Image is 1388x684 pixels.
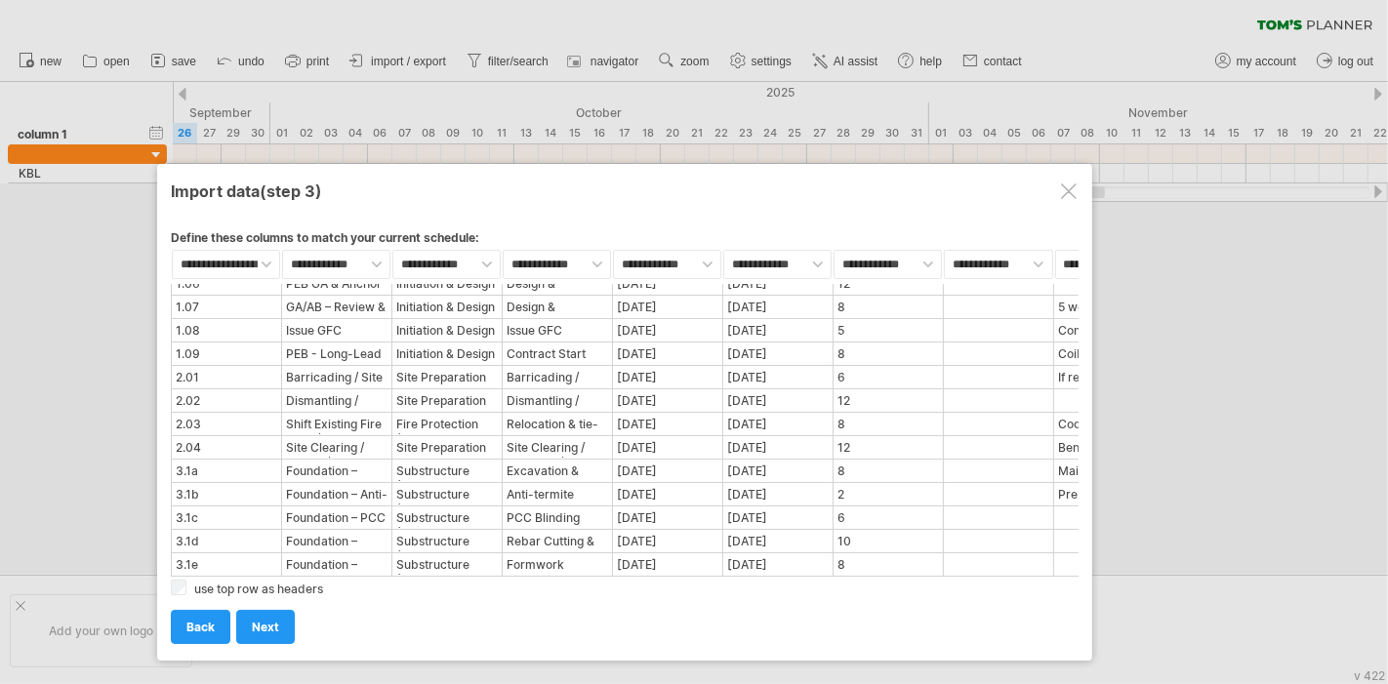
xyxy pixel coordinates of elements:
div: Substructure (Civil) [393,531,501,551]
div: Formwork [504,554,611,575]
label: use top row as headers [194,582,323,596]
div: [DATE] [614,414,721,434]
div: Site Preparation [393,437,501,458]
div: PCC Blinding [504,507,611,528]
div: Anti-termite (trenches) [504,484,611,504]
div: [DATE] [724,554,832,575]
div: [DATE] [614,367,721,387]
div: 12 [835,390,942,411]
div: Substructure (Civil) [393,507,501,528]
div: 3.1a [173,461,280,481]
div: [DATE] [724,343,832,364]
div: [DATE] [724,461,832,481]
div: Shift Existing Fire Main / Equipment [283,414,390,434]
div: Issue GFC Drawings (Civil/PEB/MEP) [283,320,390,341]
div: 2.01 [173,367,280,387]
div: 5 [835,320,942,341]
div: Dismantling / Demolition [504,390,611,411]
div: 1.09 [173,343,280,364]
div: Foundation – Rebar Cutting & Binding [283,531,390,551]
div: 2.04 [173,437,280,458]
div: [DATE] [724,507,832,528]
div: [DATE] [614,273,721,294]
div: [DATE] [724,297,832,317]
div: [DATE] [614,390,721,411]
div: Coils, sheets, accessories [1055,343,1163,364]
div: Foundation – Formwork [283,554,390,575]
div: Contract Start [504,343,611,364]
div: If required [1055,367,1163,387]
div: PEB GA & Anchor Bolt Drawings [283,273,390,294]
div: Fire Protection (Works) [393,414,501,434]
div: 3.1b [173,484,280,504]
div: 1.07 [173,297,280,317]
span: next [252,620,279,634]
div: Design & Approvals ([GEOGRAPHIC_DATA]/AB) [504,297,611,317]
div: [DATE] [614,297,721,317]
div: [DATE] [724,273,832,294]
div: [DATE] [614,507,721,528]
div: Controlled issue for construction [1055,320,1163,341]
div: Benchmarks, gridlines [1055,437,1163,458]
div: 10 [835,531,942,551]
div: 8 [835,554,942,575]
span: back [186,620,215,634]
div: Site Preparation [393,367,501,387]
div: 8 [835,461,942,481]
div: Initiation & Design [393,320,501,341]
div: [DATE] [614,461,721,481]
div: Design & Approvals ([GEOGRAPHIC_DATA]/AB) [504,273,611,294]
div: Rebar Cutting & Binding [504,531,611,551]
div: 3.1c [173,507,280,528]
div: 6 [835,367,942,387]
div: Coord. with plant [1055,414,1163,434]
div: 1.08 [173,320,280,341]
div: [DATE] [724,437,832,458]
div: 2.03 [173,414,280,434]
div: Foundation – Anti-termite Treatment (trenches) [283,484,390,504]
div: Barricading / Site Logistics Setup [283,367,390,387]
div: 2 [835,484,942,504]
div: [DATE] [724,414,832,434]
div: Substructure (Civil) [393,484,501,504]
div: 3.1e [173,554,280,575]
div: 8 [835,343,942,364]
div: 8 [835,414,942,434]
div: Initiation & Design [393,273,501,294]
div: Relocation & tie-ins [504,414,611,434]
a: back [171,610,230,644]
div: Site Clearing / Debris / Levelling / Layouts [283,437,390,458]
span: (step 3) [260,181,322,201]
div: 12 [835,437,942,458]
div: Initiation & Design [393,343,501,364]
div: Substructure (Civil) [393,554,501,575]
div: 5 wd review + 3 wd resub inside [1055,297,1163,317]
div: 12 [835,273,942,294]
div: Main building [1055,461,1163,481]
div: [DATE] [614,320,721,341]
div: Import data [171,173,1079,208]
div: [DATE] [724,320,832,341]
div: [DATE] [724,367,832,387]
div: [DATE] [614,437,721,458]
div: 3.1d [173,531,280,551]
div: [DATE] [724,484,832,504]
div: Dismantling / Demolition (if any) [283,390,390,411]
div: Barricading / Logistics [504,367,611,387]
div: 2.02 [173,390,280,411]
div: Foundation – Excavation & Verification [283,461,390,481]
div: 8 [835,297,942,317]
div: [DATE] [614,554,721,575]
div: [DATE] [614,343,721,364]
div: Initiation & Design [393,297,501,317]
a: next [236,610,295,644]
div: Site Clearing / Levelling / Layouts [504,437,611,458]
div: GA/AB – Review & Approval [283,297,390,317]
div: 1.06 [173,273,280,294]
div: Pre-PCC treatment [1055,484,1163,504]
div: 6 [835,507,942,528]
div: Issue GFC Drawings [504,320,611,341]
div: Excavation & Verification [504,461,611,481]
div: [DATE] [724,390,832,411]
div: [DATE] [614,531,721,551]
